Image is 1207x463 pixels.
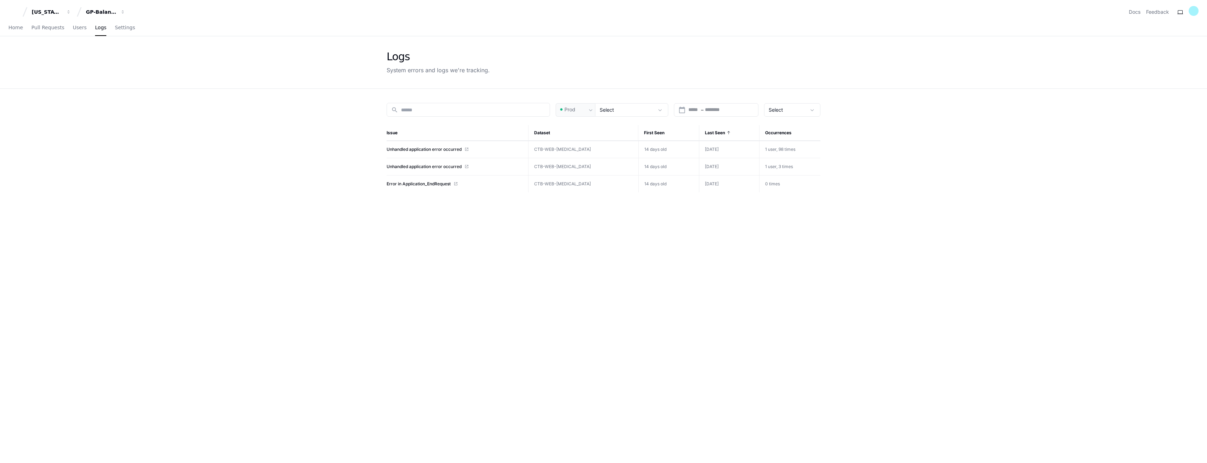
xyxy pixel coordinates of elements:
[387,181,451,187] span: Error in Application_EndRequest
[638,158,699,175] td: 14 days old
[73,25,87,30] span: Users
[387,50,490,63] div: Logs
[765,181,780,186] span: 0 times
[701,106,703,113] span: –
[529,175,638,193] td: CTB-WEB-[MEDICAL_DATA]
[387,181,523,187] a: Error in Application_EndRequest
[699,158,759,175] td: [DATE]
[1129,8,1140,16] a: Docs
[387,164,523,169] a: Unhandled application error occurred
[387,147,523,152] a: Unhandled application error occurred
[699,175,759,193] td: [DATE]
[765,147,795,152] span: 1 user, 98 times
[769,107,783,113] span: Select
[95,25,106,30] span: Logs
[529,158,638,175] td: CTB-WEB-[MEDICAL_DATA]
[31,25,64,30] span: Pull Requests
[95,20,106,36] a: Logs
[1146,8,1169,16] button: Feedback
[644,130,664,136] span: First Seen
[705,130,725,136] span: Last Seen
[638,175,699,192] td: 14 days old
[8,20,23,36] a: Home
[759,125,820,141] th: Occurrences
[83,6,128,18] button: GP-Balancing
[115,20,135,36] a: Settings
[86,8,116,16] div: GP-Balancing
[600,107,614,113] span: Select
[73,20,87,36] a: Users
[387,66,490,74] div: System errors and logs we're tracking.
[387,147,462,152] span: Unhandled application error occurred
[387,125,529,141] th: Issue
[529,141,638,158] td: CTB-WEB-[MEDICAL_DATA]
[765,164,793,169] span: 1 user, 3 times
[387,164,462,169] span: Unhandled application error occurred
[564,106,575,113] span: Prod
[678,106,686,113] mat-icon: calendar_today
[115,25,135,30] span: Settings
[391,106,398,113] mat-icon: search
[29,6,74,18] button: [US_STATE] Pacific
[8,25,23,30] span: Home
[699,141,759,158] td: [DATE]
[638,141,699,158] td: 14 days old
[31,20,64,36] a: Pull Requests
[678,106,686,113] button: Open calendar
[32,8,62,16] div: [US_STATE] Pacific
[529,125,638,141] th: Dataset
